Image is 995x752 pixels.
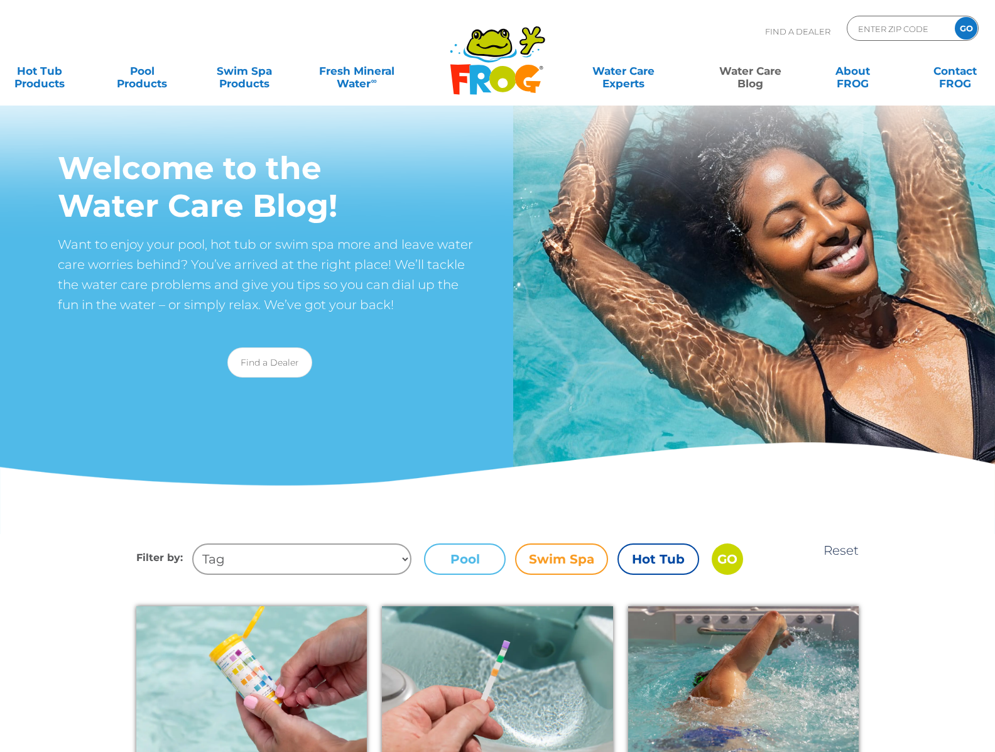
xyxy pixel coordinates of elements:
a: Fresh MineralWater∞ [307,58,406,84]
a: Swim SpaProducts [205,58,285,84]
a: Reset [824,543,859,558]
img: FROG Blog [513,17,995,518]
a: Find a Dealer [227,347,312,378]
a: AboutFROG [813,58,893,84]
label: Hot Tub [617,543,699,575]
a: ContactFROG [915,58,995,84]
a: PoolProducts [102,58,182,84]
label: Swim Spa [515,543,608,575]
input: Zip Code Form [857,19,942,38]
input: GO [955,17,977,40]
a: Water CareExperts [558,58,688,84]
sup: ∞ [371,76,376,85]
label: Pool [424,543,506,575]
p: Want to enjoy your pool, hot tub or swim spa more and leave water care worries behind? You’ve arr... [58,234,482,315]
h4: Filter by: [136,543,192,575]
a: Water CareBlog [710,58,790,84]
input: GO [712,543,743,575]
p: Find A Dealer [765,16,830,47]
